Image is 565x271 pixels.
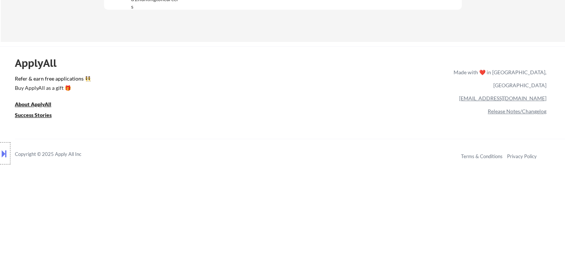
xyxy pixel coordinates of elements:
a: Release Notes/Changelog [488,108,546,114]
a: Terms & Conditions [461,153,503,159]
a: Privacy Policy [507,153,537,159]
a: [EMAIL_ADDRESS][DOMAIN_NAME] [459,95,546,101]
div: Made with ❤️ in [GEOGRAPHIC_DATA], [GEOGRAPHIC_DATA] [451,66,546,92]
a: Refer & earn free applications 👯‍♀️ [15,76,298,84]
